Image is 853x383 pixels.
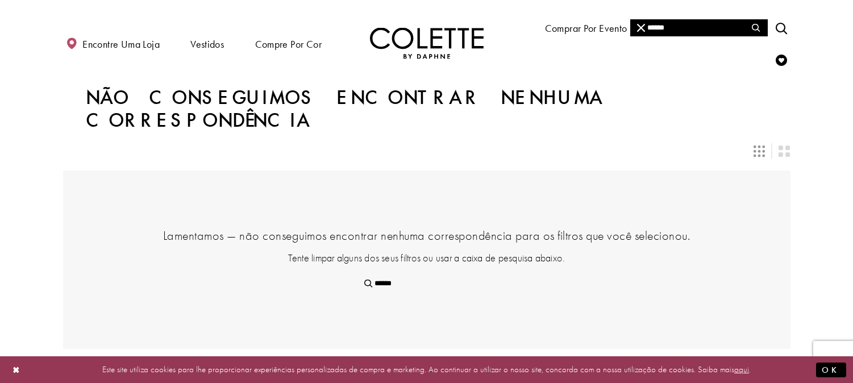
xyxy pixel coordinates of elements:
[252,27,324,60] span: Compre por cor
[82,38,160,51] font: Encontre uma loja
[630,19,768,36] div: Formulário de pesquisa
[86,85,605,133] font: Não conseguimos encontrar nenhuma correspondência
[370,28,484,59] img: Colette por Daphne
[745,19,767,36] button: Enviar pesquisa
[190,38,224,51] font: Vestidos
[7,360,26,380] button: Fechar diálogo
[288,251,565,264] font: Tente limpar alguns dos seus filtros ou usar a caixa de pesquisa abaixo.
[163,227,690,244] font: Lamentamos — não conseguimos encontrar nenhuma correspondência para os filtros que você selecionou.
[102,364,734,375] font: Este site utiliza cookies para lhe proporcionar experiências personalizadas de compra e marketing...
[754,145,765,157] span: Mudar o layout para 3 colunas
[357,275,380,292] button: Enviar pesquisa
[255,38,322,51] font: Compre por cor
[56,139,797,164] div: Controles de layout
[357,275,496,292] input: Procurar
[655,11,748,44] a: Conheça o designer
[749,364,751,375] font: .
[822,364,840,376] font: OK
[542,11,630,44] span: Comprar por evento
[816,362,846,377] button: Enviar diálogo
[773,12,790,43] a: Alternar pesquisa
[63,27,163,60] a: Encontre uma loja
[357,275,496,292] div: Formulário de pesquisa
[779,145,790,157] span: Mudar o layout para 2 colunas
[370,28,484,59] a: Visite a página inicial
[188,27,227,60] span: Vestidos
[773,44,790,75] a: Verificar lista de desejos
[545,22,627,35] font: Comprar por evento
[630,19,652,36] button: Fechar pesquisa
[630,19,767,36] input: Procurar
[734,364,749,375] a: aqui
